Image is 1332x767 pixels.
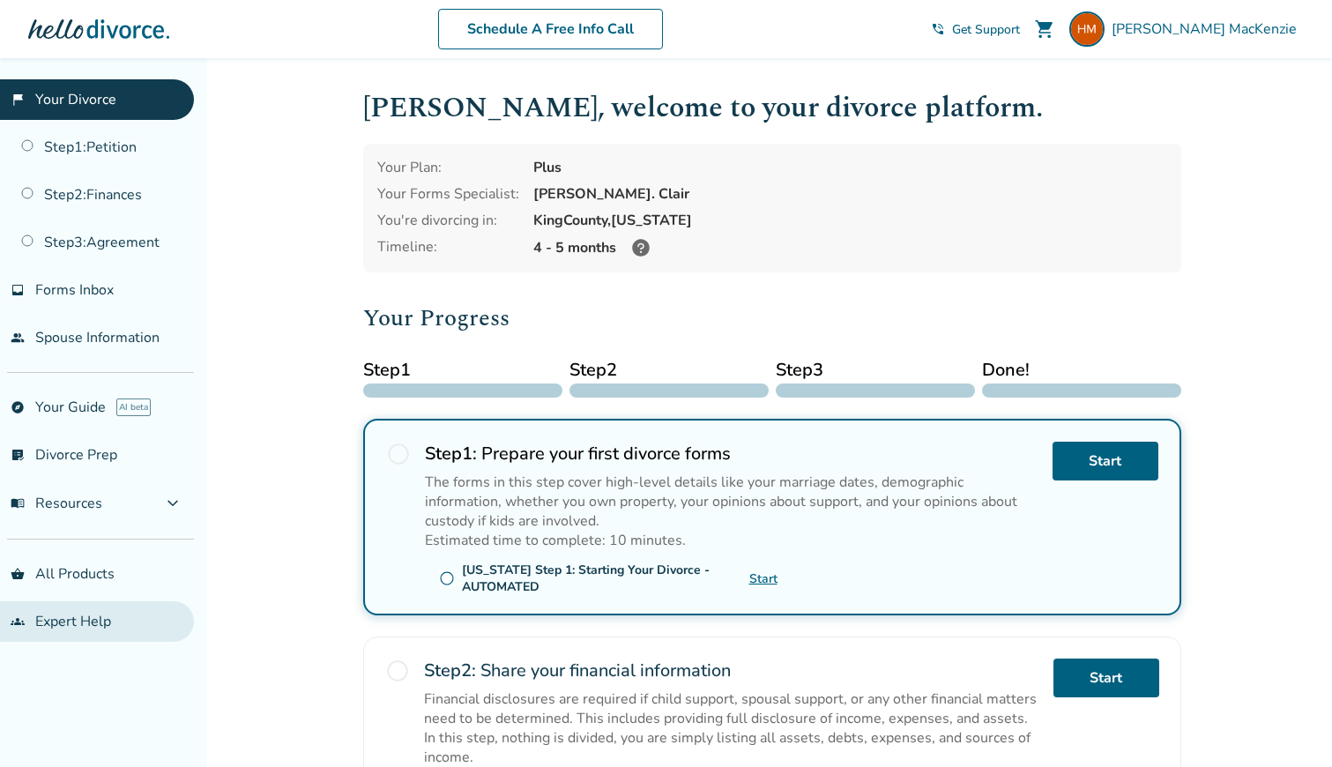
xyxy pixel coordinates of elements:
span: radio_button_unchecked [385,659,410,683]
a: phone_in_talkGet Support [931,21,1020,38]
strong: Step 2 : [424,659,476,682]
span: menu_book [11,496,25,510]
span: people [11,331,25,345]
div: You're divorcing in: [377,211,519,230]
h2: Prepare your first divorce forms [425,442,1038,465]
p: In this step, nothing is divided, you are simply listing all assets, debts, expenses, and sources... [424,728,1039,767]
span: radio_button_unchecked [386,442,411,466]
a: Start [1053,442,1158,480]
div: Your Forms Specialist: [377,184,519,204]
a: Start [1053,659,1159,697]
span: Forms Inbox [35,280,114,300]
span: shopping_cart [1034,19,1055,40]
h2: Your Progress [363,301,1181,336]
span: Step 3 [776,357,975,383]
p: Financial disclosures are required if child support, spousal support, or any other financial matt... [424,689,1039,728]
span: Step 1 [363,357,562,383]
div: Your Plan: [377,158,519,177]
h2: Share your financial information [424,659,1039,682]
a: Schedule A Free Info Call [438,9,663,49]
p: Estimated time to complete: 10 minutes. [425,531,1038,550]
h1: [PERSON_NAME] , welcome to your divorce platform. [363,86,1181,130]
span: Resources [11,494,102,513]
span: flag_2 [11,93,25,107]
span: groups [11,614,25,629]
strong: Step 1 : [425,442,477,465]
span: Done! [982,357,1181,383]
span: explore [11,400,25,414]
span: AI beta [116,398,151,416]
span: Step 2 [569,357,769,383]
div: 4 - 5 months [533,237,1167,258]
p: The forms in this step cover high-level details like your marriage dates, demographic information... [425,473,1038,531]
span: Get Support [952,21,1020,38]
div: Plus [533,158,1167,177]
span: shopping_basket [11,567,25,581]
div: [PERSON_NAME]. Clair [533,184,1167,204]
img: heather@hellodivorce.com [1069,11,1105,47]
span: list_alt_check [11,448,25,462]
span: expand_more [162,493,183,514]
div: Timeline: [377,237,519,258]
span: phone_in_talk [931,22,945,36]
span: inbox [11,283,25,297]
span: [PERSON_NAME] MacKenzie [1112,19,1304,39]
a: Start [749,570,778,587]
div: King County, [US_STATE] [533,211,1167,230]
div: [US_STATE] Step 1: Starting Your Divorce - AUTOMATED [462,562,749,595]
iframe: Chat Widget [1244,682,1332,767]
span: radio_button_unchecked [439,570,455,586]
